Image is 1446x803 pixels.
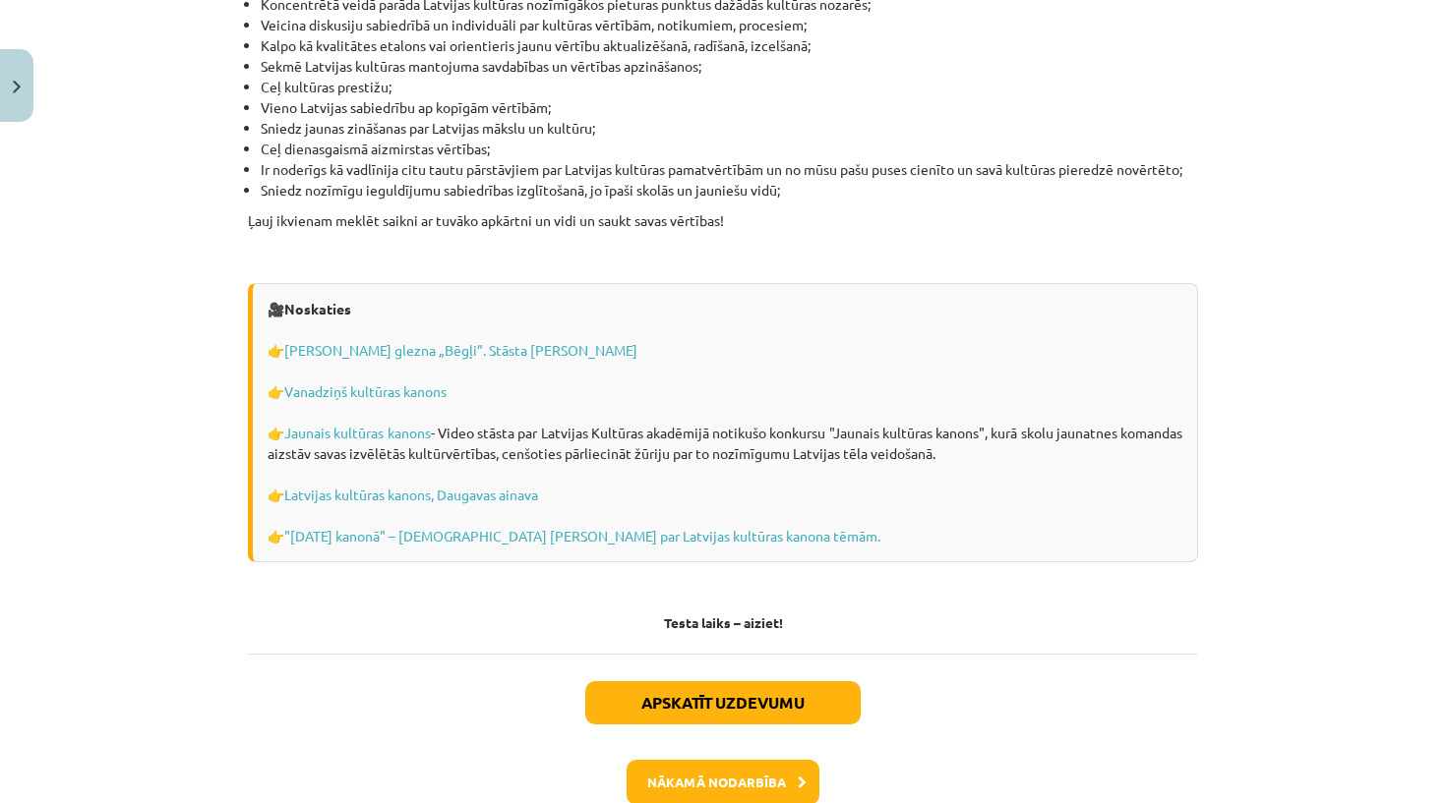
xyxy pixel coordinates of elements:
a: Latvijas kultūras kanons, Daugavas ainava [284,486,538,503]
li: Kalpo kā kvalitātes etalons vai orientieris jaunu vērtību aktualizēšanā, radīšanā, izcelšanā; [261,35,1198,56]
div: 🎥 👉 👉 👉 - Video stāsta par Latvijas Kultūras akadēmijā notikušo konkursu "Jaunais kultūras kanons... [248,283,1198,562]
button: Apskatīt uzdevumu [585,681,861,724]
li: Veicina diskusiju sabiedrībā un individuāli par kultūras vērtībām, notikumiem, procesiem; [261,15,1198,35]
a: "[DATE] kanonā" – [DEMOGRAPHIC_DATA] [PERSON_NAME] par Latvijas kultūras kanona tēmām. [284,527,880,545]
a: [PERSON_NAME] glezna „Bēgļi”. Stāsta [PERSON_NAME] [284,341,637,359]
li: Ir noderīgs kā vadlīnija citu tautu pārstāvjiem par Latvijas kultūras pamatvērtībām un no mūsu pa... [261,159,1198,180]
li: Sniedz jaunas zināšanas par Latvijas mākslu un kultūru; [261,118,1198,139]
li: Ceļ kultūras prestižu; [261,77,1198,97]
p: Ļauj ikvienam meklēt saikni ar tuvāko apkārtni un vidi un saukt savas vērtības! [248,210,1198,231]
a: Jaunais kultūras kanons [284,424,430,441]
strong: Noskaties [284,300,351,317]
li: Sekmē Latvijas kultūras mantojuma savdabības un vērtības apzināšanos; [261,56,1198,77]
li: Sniedz nozīmīgu ieguldījumu sabiedrības izglītošanā, jo īpaši skolās un jauniešu vidū; [261,180,1198,201]
img: icon-close-lesson-0947bae3869378f0d4975bcd49f059093ad1ed9edebbc8119c70593378902aed.svg [13,81,21,93]
a: Vanadziņš kultūras kanons [284,382,447,400]
strong: Testa laiks – aiziet! [664,613,783,631]
li: Ceļ dienasgaismā aizmirstas vērtības; [261,139,1198,159]
li: Vieno Latvijas sabiedrību ap kopīgām vērtībām; [261,97,1198,118]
